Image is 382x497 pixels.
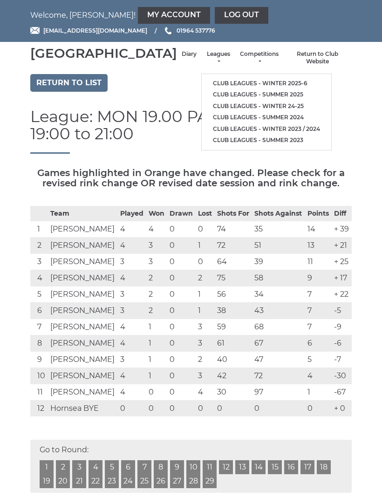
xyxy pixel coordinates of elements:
[167,319,196,335] td: 0
[167,302,196,319] td: 0
[72,460,86,474] a: 3
[268,460,282,474] a: 15
[215,286,252,302] td: 56
[167,221,196,237] td: 0
[305,400,332,416] td: 0
[332,368,352,384] td: -30
[215,302,252,319] td: 38
[146,351,167,368] td: 1
[146,400,167,416] td: 0
[215,253,252,270] td: 64
[305,335,332,351] td: 6
[215,319,252,335] td: 59
[332,319,352,335] td: -9
[332,384,352,400] td: -67
[56,474,70,488] a: 20
[30,351,48,368] td: 9
[186,474,200,488] a: 28
[30,440,352,493] div: Go to Round:
[167,206,196,221] th: Drawn
[146,335,167,351] td: 1
[202,101,331,112] a: Club leagues - Winter 24-25
[252,319,305,335] td: 68
[30,26,147,35] a: Email [EMAIL_ADDRESS][DOMAIN_NAME]
[196,206,215,221] th: Lost
[118,335,146,351] td: 4
[118,368,146,384] td: 4
[167,335,196,351] td: 0
[40,460,54,474] a: 1
[215,221,252,237] td: 74
[219,460,233,474] a: 12
[305,253,332,270] td: 11
[288,50,347,66] a: Return to Club Website
[284,460,298,474] a: 16
[196,351,215,368] td: 2
[48,237,118,253] td: [PERSON_NAME]
[215,237,252,253] td: 72
[305,270,332,286] td: 9
[332,302,352,319] td: -5
[30,237,48,253] td: 2
[167,351,196,368] td: 0
[118,351,146,368] td: 3
[215,368,252,384] td: 42
[215,400,252,416] td: 0
[30,46,177,61] div: [GEOGRAPHIC_DATA]
[332,237,352,253] td: + 21
[215,351,252,368] td: 40
[305,221,332,237] td: 14
[305,368,332,384] td: 4
[202,89,331,101] a: Club leagues - Summer 2025
[89,474,102,488] a: 22
[202,135,331,146] a: Club leagues - Summer 2023
[196,319,215,335] td: 3
[48,206,118,221] th: Team
[196,221,215,237] td: 0
[154,460,168,474] a: 8
[118,206,146,221] th: Played
[252,460,266,474] a: 14
[118,270,146,286] td: 4
[305,319,332,335] td: 7
[48,351,118,368] td: [PERSON_NAME]
[332,286,352,302] td: + 22
[48,286,118,302] td: [PERSON_NAME]
[146,253,167,270] td: 3
[252,400,305,416] td: 0
[201,74,332,150] ul: Leagues
[317,460,331,474] a: 18
[305,206,332,221] th: Points
[215,335,252,351] td: 61
[332,221,352,237] td: + 39
[137,474,151,488] a: 25
[202,78,331,89] a: Club leagues - Winter 2025-6
[48,384,118,400] td: [PERSON_NAME]
[305,286,332,302] td: 7
[182,50,197,58] a: Diary
[146,286,167,302] td: 2
[196,270,215,286] td: 2
[118,253,146,270] td: 3
[332,351,352,368] td: -7
[252,286,305,302] td: 34
[196,302,215,319] td: 1
[167,384,196,400] td: 0
[40,474,54,488] a: 19
[30,221,48,237] td: 1
[118,237,146,253] td: 4
[215,206,252,221] th: Shots For
[252,237,305,253] td: 51
[48,400,118,416] td: Hornsea BYE
[215,384,252,400] td: 30
[30,253,48,270] td: 3
[305,384,332,400] td: 1
[105,474,119,488] a: 23
[121,474,135,488] a: 24
[300,460,314,474] a: 17
[206,50,231,66] a: Leagues
[146,270,167,286] td: 2
[252,384,305,400] td: 97
[332,270,352,286] td: + 17
[170,460,184,474] a: 9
